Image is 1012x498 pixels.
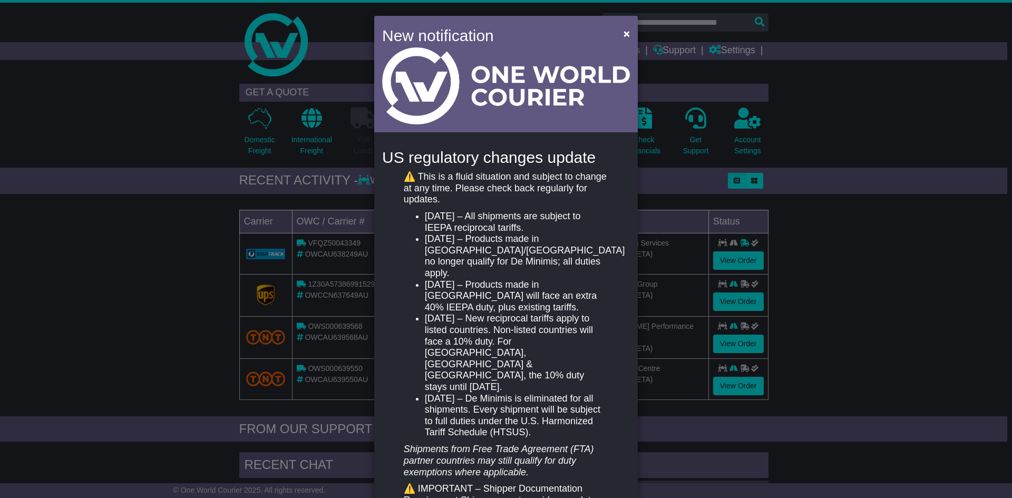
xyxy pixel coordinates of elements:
[425,211,608,233] li: [DATE] – All shipments are subject to IEEPA reciprocal tariffs.
[425,393,608,438] li: [DATE] – De Minimis is eliminated for all shipments. Every shipment will be subject to full dutie...
[618,23,635,44] button: Close
[382,24,608,47] h4: New notification
[425,313,608,393] li: [DATE] – New reciprocal tariffs apply to listed countries. Non-listed countries will face a 10% d...
[404,171,608,206] p: ⚠️ This is a fluid situation and subject to change at any time. Please check back regularly for u...
[425,233,608,279] li: [DATE] – Products made in [GEOGRAPHIC_DATA]/[GEOGRAPHIC_DATA] no longer qualify for De Minimis; a...
[382,47,630,124] img: Light
[624,27,630,40] span: ×
[382,149,630,166] h4: US regulatory changes update
[404,444,594,477] em: Shipments from Free Trade Agreement (FTA) partner countries may still qualify for duty exemptions...
[425,279,608,314] li: [DATE] – Products made in [GEOGRAPHIC_DATA] will face an extra 40% IEEPA duty, plus existing tari...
